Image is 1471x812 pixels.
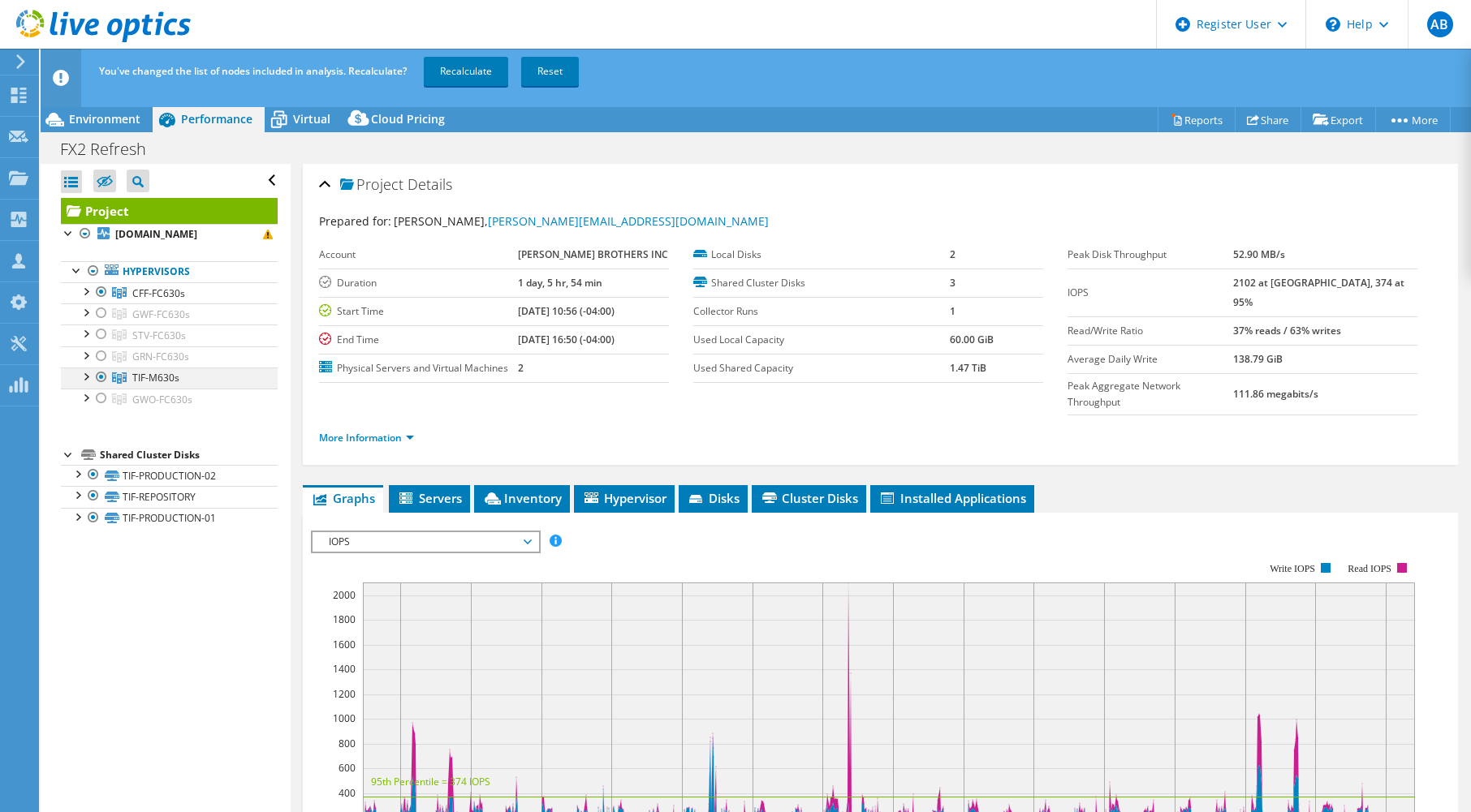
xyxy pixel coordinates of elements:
span: GWO-FC630s [132,393,192,406]
span: STV-FC630s [132,329,186,342]
a: Share [1235,107,1301,132]
text: 2000 [333,588,356,602]
label: Used Local Capacity [693,332,950,348]
span: Virtual [293,111,330,127]
b: 1 day, 5 hr, 54 min [518,276,602,290]
text: Write IOPS [1270,563,1316,574]
label: Start Time [319,303,518,320]
span: Performance [181,111,252,127]
b: 138.79 GiB [1233,352,1283,366]
a: TIF-PRODUCTION-02 [61,465,278,486]
text: 400 [339,786,356,800]
text: 1200 [333,687,356,701]
span: You've changed the list of nodes included in analysis. Recalculate? [99,64,407,78]
b: 3 [950,276,956,290]
span: Disks [687,490,740,506]
a: STV-FC630s [61,324,278,346]
a: TIF-PRODUCTION-01 [61,508,278,529]
a: [PERSON_NAME][EMAIL_ADDRESS][DOMAIN_NAME] [488,213,769,229]
text: 1600 [333,638,356,651]
text: 600 [339,761,356,775]
span: Environment [69,111,140,127]
span: CFF-FC630s [132,286,185,300]
a: GWO-FC630s [61,389,278,410]
span: GRN-FC630s [132,350,189,363]
label: Local Disks [693,247,950,263]
label: Shared Cluster Disks [693,275,950,291]
label: Duration [319,275,518,291]
a: More [1375,107,1451,132]
span: Servers [397,490,462,506]
label: Average Daily Write [1068,351,1232,367]
b: 37% reads / 63% writes [1233,324,1341,337]
span: Cluster Disks [760,490,858,506]
a: More Information [319,431,414,445]
b: 111.86 megabits/s [1233,387,1318,401]
label: Physical Servers and Virtual Machines [319,360,518,376]
text: Read IOPS [1348,563,1392,574]
a: Reset [521,57,579,86]
span: GWF-FC630s [132,307,190,321]
a: Hypervisors [61,261,278,282]
a: Reports [1158,107,1236,132]
b: [DATE] 10:56 (-04:00) [518,304,615,318]
b: 1.47 TiB [950,361,986,375]
span: TIF-M630s [132,371,179,385]
label: Used Shared Capacity [693,360,950,376]
label: Read/Write Ratio [1068,323,1232,339]
b: 2 [950,247,956,261]
label: Peak Aggregate Network Throughput [1068,378,1232,410]
span: Graphs [311,490,375,506]
text: 1800 [333,612,356,626]
span: [PERSON_NAME], [394,213,769,229]
label: Peak Disk Throughput [1068,247,1232,263]
span: Project [340,177,403,193]
label: Collector Runs [693,303,950,320]
label: IOPS [1068,285,1232,301]
span: Hypervisor [582,490,666,506]
a: Export [1301,107,1376,132]
label: Prepared for: [319,213,391,229]
label: End Time [319,332,518,348]
b: [DATE] 16:50 (-04:00) [518,333,615,346]
b: [DOMAIN_NAME] [115,227,197,241]
text: 1400 [333,662,356,676]
div: Shared Cluster Disks [100,445,278,465]
a: Project [61,198,278,224]
a: TIF-M630s [61,367,278,389]
label: Account [319,247,518,263]
text: 1000 [333,711,356,725]
span: Installed Applications [878,490,1026,506]
span: AB [1427,11,1453,37]
b: [PERSON_NAME] BROTHERS INC [518,247,668,261]
text: 800 [339,737,356,750]
svg: \n [1326,17,1340,32]
a: GWF-FC630s [61,303,278,324]
a: TIF-REPOSITORY [61,486,278,507]
a: [DOMAIN_NAME] [61,224,278,245]
b: 60.00 GiB [950,333,994,346]
b: 1 [950,304,956,318]
span: Details [408,174,452,194]
span: Inventory [482,490,562,506]
b: 52.90 MB/s [1233,247,1285,261]
a: Recalculate [424,57,508,86]
span: Cloud Pricing [371,111,445,127]
a: GRN-FC630s [61,346,278,367]
b: 2102 at [GEOGRAPHIC_DATA], 374 at 95% [1233,276,1404,309]
h1: FX2 Refresh [53,140,171,158]
b: 2 [518,361,524,375]
span: IOPS [321,532,529,552]
text: 95th Percentile = 374 IOPS [371,775,490,788]
a: CFF-FC630s [61,282,278,303]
